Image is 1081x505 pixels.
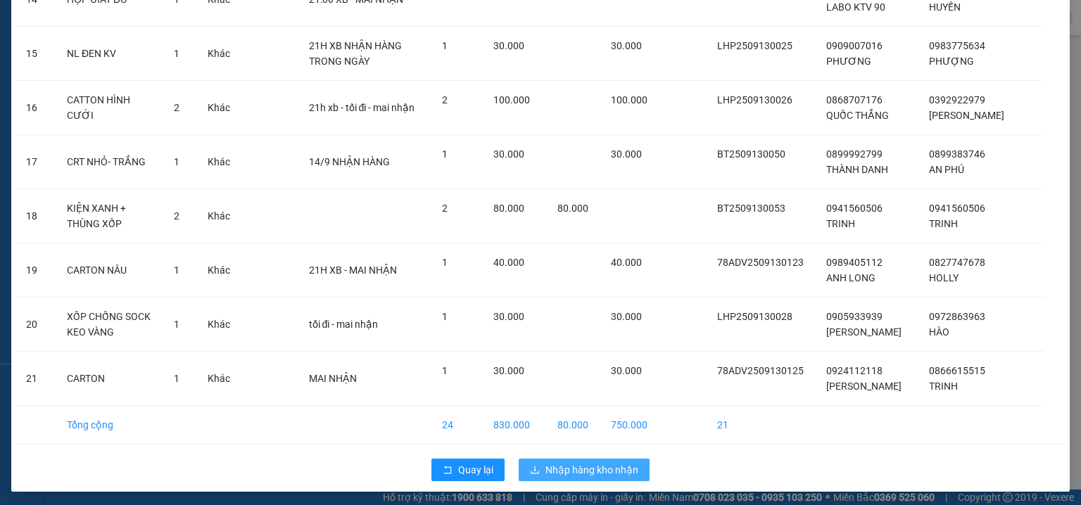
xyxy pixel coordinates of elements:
td: Khác [196,243,241,298]
span: 2 [442,203,448,214]
td: Khác [196,352,241,406]
span: LHP2509130026 [717,94,792,106]
td: 830.000 [482,406,546,445]
span: tối đi - mai nhận [309,319,379,330]
span: HUYỀN [929,1,961,13]
span: 1 [174,48,179,59]
span: 0909007016 [826,40,883,51]
span: ANH LONG [826,272,875,283]
span: 30.000 [611,365,642,376]
span: download [530,465,540,476]
td: Khác [196,27,241,81]
td: 17 [15,135,56,189]
span: PHƯỢNG [929,56,974,67]
span: 0972863963 [929,311,985,322]
span: 0941560506 [929,203,985,214]
span: 40.000 [611,257,642,268]
span: 0866615515 [929,365,985,376]
button: downloadNhập hàng kho nhận [519,459,650,481]
td: KIỆN XANH + THÙNG XỐP [56,189,163,243]
td: 20 [15,298,56,352]
td: Khác [196,298,241,352]
span: QUỐC THẮNG [826,110,889,121]
span: 1 [174,319,179,330]
td: XỐP CHỐNG SOCK KEO VÀNG [56,298,163,352]
span: 0905933939 [826,311,883,322]
span: 14/9 NHẬN HÀNG [309,156,390,167]
span: 0924112118 [826,365,883,376]
span: THÀNH DANH [826,164,888,175]
td: Khác [196,135,241,189]
td: CARTON NÂU [56,243,163,298]
span: AN PHÚ [929,164,964,175]
span: 30.000 [611,148,642,160]
td: Khác [196,81,241,135]
span: 0989405112 [826,257,883,268]
span: 1 [442,40,448,51]
span: 21h xb - tối đi - mai nhận [309,102,415,113]
span: 1 [442,311,448,322]
span: TRINH [929,381,958,392]
span: 2 [174,210,179,222]
span: 30.000 [493,40,524,51]
span: BT2509130050 [717,148,785,160]
td: 21 [706,406,815,445]
span: 30.000 [493,365,524,376]
span: Nhập hàng kho nhận [545,462,638,478]
span: 0899383746 [929,148,985,160]
span: 0827747678 [929,257,985,268]
td: Tổng cộng [56,406,163,445]
span: 30.000 [611,311,642,322]
td: CRT NHỎ- TRẮNG [56,135,163,189]
span: 30.000 [493,148,524,160]
span: 21H XB NHẬN HÀNG TRONG NGÀY [309,40,402,67]
span: 100.000 [493,94,530,106]
span: MAI NHẬN [309,373,357,384]
span: 1 [174,264,179,276]
td: 24 [431,406,482,445]
span: [PERSON_NAME] [826,326,902,338]
span: LABO KTV 90 [826,1,885,13]
span: 2 [174,102,179,113]
span: 0983775634 [929,40,985,51]
span: 0941560506 [826,203,883,214]
td: 80.000 [546,406,600,445]
span: 80.000 [493,203,524,214]
span: 1 [174,373,179,384]
span: 100.000 [611,94,647,106]
span: BT2509130053 [717,203,785,214]
td: 21 [15,352,56,406]
span: 1 [174,156,179,167]
td: CATTON HÌNH CƯỚI [56,81,163,135]
span: 78ADV2509130125 [717,365,804,376]
span: 0899992799 [826,148,883,160]
span: 30.000 [611,40,642,51]
span: 0392922979 [929,94,985,106]
span: HÀO [929,326,949,338]
td: 16 [15,81,56,135]
span: 1 [442,365,448,376]
span: 1 [442,257,448,268]
span: HOLLY [929,272,959,283]
span: 0868707176 [826,94,883,106]
span: 80.000 [557,203,588,214]
span: 1 [442,148,448,160]
span: 21H XB - MAI NHẬN [309,264,397,276]
td: 750.000 [600,406,659,445]
span: 2 [442,94,448,106]
span: [PERSON_NAME] [929,110,1004,121]
span: LHP2509130025 [717,40,792,51]
span: PHƯƠNG [826,56,871,67]
span: TRINH [826,218,855,229]
td: CARTON [56,352,163,406]
td: 15 [15,27,56,81]
span: [PERSON_NAME] [826,381,902,392]
td: Khác [196,189,241,243]
td: 19 [15,243,56,298]
span: 30.000 [493,311,524,322]
button: rollbackQuay lại [431,459,505,481]
span: Quay lại [458,462,493,478]
span: 78ADV2509130123 [717,257,804,268]
span: 40.000 [493,257,524,268]
span: TRINH [929,218,958,229]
